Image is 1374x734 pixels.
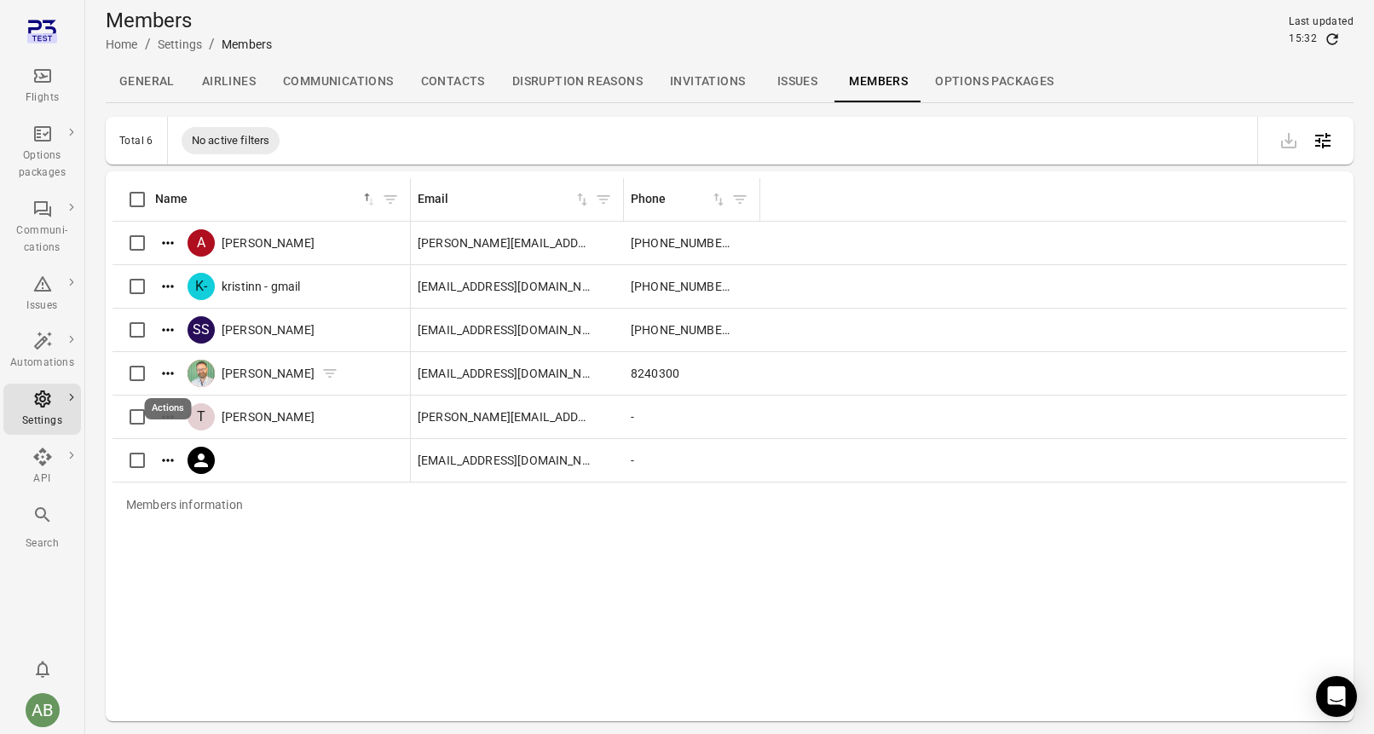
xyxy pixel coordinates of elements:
span: Please make a selection to export [1272,131,1306,147]
div: Members [222,36,272,53]
span: [PERSON_NAME] [222,321,315,338]
span: [PERSON_NAME][EMAIL_ADDRESS][DOMAIN_NAME] [418,408,593,425]
div: 15:32 [1289,31,1317,48]
a: Members [835,61,921,102]
img: 802-D25-F3-0-B4-F-4984-9527-0-F91-E26-F3630-1-105-c.jpg [188,360,215,387]
div: Sort by name in descending order [155,190,378,209]
span: [EMAIL_ADDRESS][DOMAIN_NAME] [418,278,593,295]
div: Search [10,535,74,552]
a: Issues [3,269,81,320]
span: [PHONE_NUMBER] [631,321,730,338]
span: Email [418,190,591,209]
span: Phone [631,190,727,209]
span: kristinn - gmail [222,278,300,295]
a: API [3,442,81,493]
div: K- [188,273,215,300]
a: Automations [3,326,81,377]
button: Filter by phone [727,187,753,212]
div: SS [188,316,215,344]
button: Search [3,500,81,557]
div: Options packages [10,147,74,182]
a: Settings [3,384,81,435]
div: Automations [10,355,74,372]
button: Refresh data [1324,31,1341,48]
button: Actions [155,317,181,343]
div: Local navigation [106,61,1354,102]
li: / [145,34,151,55]
button: Actions [155,230,181,256]
span: [PERSON_NAME] [222,234,315,251]
h1: Members [106,7,272,34]
button: Open table configuration [1306,124,1340,158]
div: Settings [10,413,74,430]
button: Filter by name [378,187,403,212]
div: Communi-cations [10,223,74,257]
span: [PERSON_NAME] [222,365,315,382]
button: Actions [155,448,181,473]
nav: Breadcrumbs [106,34,272,55]
a: Contacts [407,61,499,102]
span: [PERSON_NAME][EMAIL_ADDRESS][DOMAIN_NAME] [418,234,593,251]
div: Members information [113,483,257,527]
span: [PHONE_NUMBER] [631,234,730,251]
button: Actions [155,361,181,386]
span: Name [155,190,378,209]
span: [PERSON_NAME] [222,408,315,425]
li: / [209,34,215,55]
div: A [188,229,215,257]
a: Options packages [921,61,1067,102]
div: Issues [10,298,74,315]
a: Invitations [656,61,759,102]
div: - [631,408,753,425]
span: 8240300 [631,365,679,382]
a: Airlines [188,61,269,102]
div: Open Intercom Messenger [1316,676,1357,717]
a: Issues [759,61,835,102]
div: API [10,471,74,488]
button: Notifications [26,652,60,686]
div: Sort by phone in ascending order [631,190,727,209]
div: Sort by email in ascending order [418,190,591,209]
button: Filter by email [591,187,616,212]
a: Communications [269,61,407,102]
div: Flights [10,90,74,107]
div: AB [26,693,60,727]
div: Name [155,190,361,209]
a: Communi-cations [3,194,81,262]
div: - [631,452,753,469]
button: Actions [155,274,181,299]
div: Total 6 [119,135,153,147]
div: Actions [145,398,192,419]
a: Home [106,38,138,51]
div: Phone [631,190,710,209]
button: Aslaug Bjarnadottir [19,686,66,734]
div: T [188,403,215,431]
a: Disruption reasons [499,61,656,102]
span: No active filters [182,132,280,149]
span: [EMAIL_ADDRESS][DOMAIN_NAME] [418,452,593,469]
div: Last updated [1289,14,1354,31]
a: Options packages [3,118,81,187]
a: General [106,61,188,102]
a: Settings [158,38,202,51]
a: Flights [3,61,81,112]
span: [PHONE_NUMBER] [631,278,730,295]
span: [EMAIL_ADDRESS][DOMAIN_NAME] [418,321,593,338]
span: [EMAIL_ADDRESS][DOMAIN_NAME] [418,365,593,382]
div: Email [418,190,574,209]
